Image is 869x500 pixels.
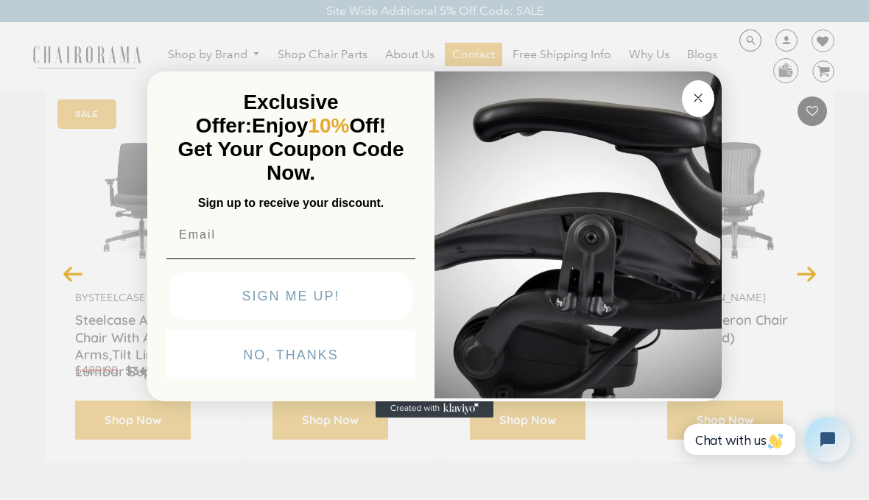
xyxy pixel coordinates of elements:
input: Email [166,220,415,250]
button: Close dialog [682,80,714,117]
img: underline [166,258,415,259]
span: Enjoy Off! [252,114,386,137]
span: Get Your Coupon Code Now. [178,138,404,184]
button: Next [794,260,820,286]
iframe: Tidio Chat [668,405,862,474]
span: Exclusive Offer: [196,91,339,137]
a: Created with Klaviyo - opens in a new tab [376,400,493,418]
button: Previous [60,260,86,286]
button: NO, THANKS [166,331,415,379]
span: Sign up to receive your discount. [198,197,384,209]
span: 10% [308,114,349,137]
img: 92d77583-a095-41f6-84e7-858462e0427a.jpeg [434,68,722,398]
button: SIGN ME UP! [169,272,412,320]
